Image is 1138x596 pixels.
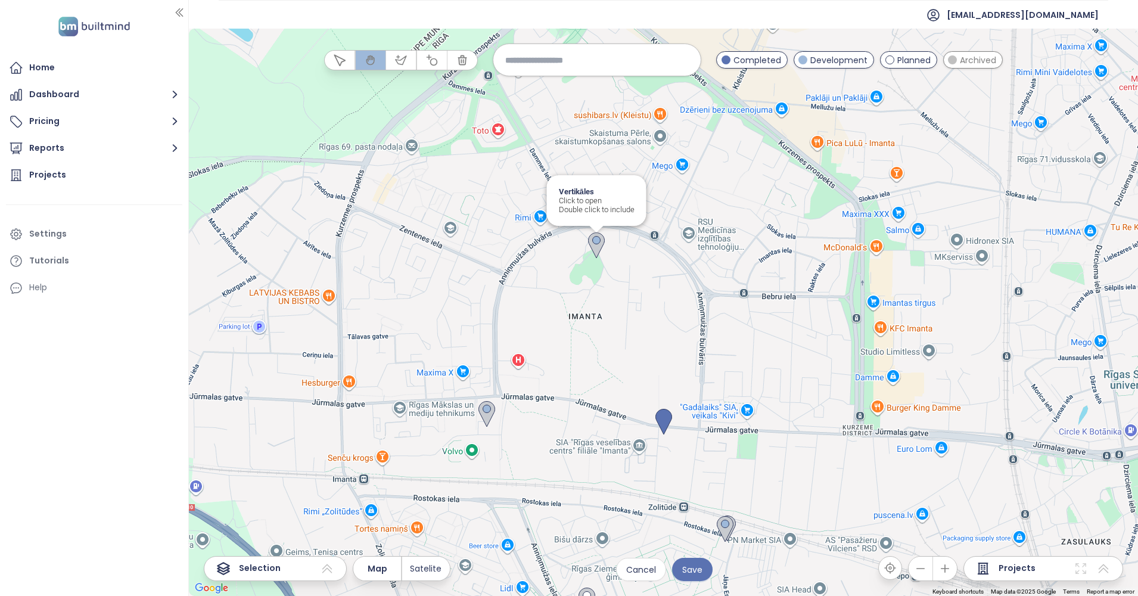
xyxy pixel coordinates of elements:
[558,196,634,205] div: Click to open
[55,14,133,39] img: logo
[672,558,713,581] button: Save
[29,253,69,268] div: Tutorials
[410,562,441,575] span: Satelite
[558,205,634,214] div: Double click to include
[29,167,66,182] div: Projects
[733,54,781,67] span: Completed
[682,563,702,576] span: Save
[897,54,931,67] span: Planned
[402,557,450,581] button: Satelite
[6,276,182,300] div: Help
[810,54,868,67] span: Development
[999,561,1036,576] span: Projects
[991,588,1056,595] span: Map data ©2025 Google
[558,187,634,196] span: Vertikāles
[368,562,387,575] span: Map
[947,1,1099,29] span: [EMAIL_ADDRESS][DOMAIN_NAME]
[1063,588,1080,595] a: Terms
[353,557,401,581] button: Map
[6,110,182,134] button: Pricing
[960,54,996,67] span: Archived
[6,83,182,107] button: Dashboard
[616,558,666,581] button: Cancel
[29,60,55,75] div: Home
[6,136,182,160] button: Reports
[29,280,47,295] div: Help
[192,581,231,596] img: Google
[6,222,182,246] a: Settings
[932,588,984,596] button: Keyboard shortcuts
[6,56,182,80] a: Home
[6,163,182,187] a: Projects
[626,563,656,576] span: Cancel
[1087,588,1134,595] a: Report a map error
[239,561,281,576] span: Selection
[192,581,231,596] a: Open this area in Google Maps (opens a new window)
[29,226,67,241] div: Settings
[6,249,182,273] a: Tutorials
